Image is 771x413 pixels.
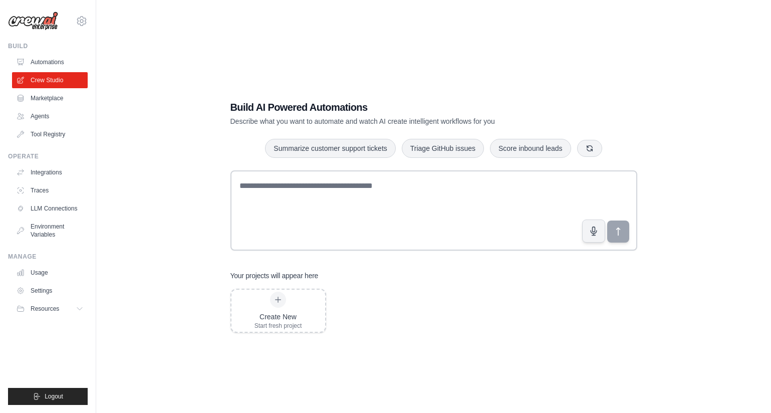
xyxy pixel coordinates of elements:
[254,312,302,322] div: Create New
[8,42,88,50] div: Build
[12,164,88,180] a: Integrations
[12,90,88,106] a: Marketplace
[45,392,63,400] span: Logout
[8,388,88,405] button: Logout
[12,126,88,142] a: Tool Registry
[12,54,88,70] a: Automations
[12,182,88,198] a: Traces
[265,139,395,158] button: Summarize customer support tickets
[31,305,59,313] span: Resources
[8,12,58,31] img: Logo
[8,152,88,160] div: Operate
[230,100,567,114] h1: Build AI Powered Automations
[12,108,88,124] a: Agents
[577,140,602,157] button: Get new suggestions
[12,301,88,317] button: Resources
[12,219,88,243] a: Environment Variables
[254,322,302,330] div: Start fresh project
[490,139,571,158] button: Score inbound leads
[12,283,88,299] a: Settings
[582,220,605,243] button: Click to speak your automation idea
[8,253,88,261] div: Manage
[230,271,319,281] h3: Your projects will appear here
[12,72,88,88] a: Crew Studio
[230,116,567,126] p: Describe what you want to automate and watch AI create intelligent workflows for you
[12,200,88,217] a: LLM Connections
[12,265,88,281] a: Usage
[402,139,484,158] button: Triage GitHub issues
